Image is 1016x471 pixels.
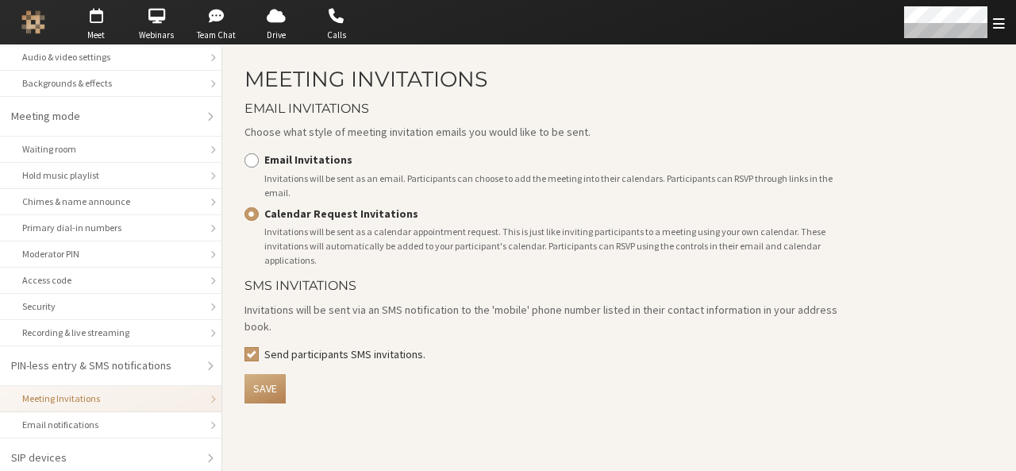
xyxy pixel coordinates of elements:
div: Access code [22,273,199,288]
div: Hold music playlist [22,168,199,183]
div: Chimes & name announce [22,195,199,209]
p: Invitations will be sent via an SMS notification to the 'mobile' phone number listed in their con... [244,302,854,335]
div: Moderator PIN [22,247,199,261]
div: Meeting mode [11,108,199,125]
div: SIP devices [11,450,199,466]
div: Recording & live streaming [22,326,199,340]
h4: Email Invitations [244,102,854,116]
span: Meet [68,29,124,42]
div: Primary dial-in numbers [22,221,199,235]
div: Backgrounds & effects [22,76,199,91]
img: Iotum [21,10,45,34]
div: Audio & video settings [22,50,199,64]
label: Send participants SMS invitations. [264,346,855,363]
span: Webinars [129,29,184,42]
div: Meeting Invitations [22,392,199,406]
span: Calls [309,29,364,42]
div: Security [22,299,199,314]
button: Save [244,374,286,403]
strong: Calendar Request Invitations [264,207,418,221]
span: Team Chat [189,29,244,42]
span: Drive [248,29,304,42]
p: Choose what style of meeting invitation emails you would like to be sent. [244,124,854,141]
div: Invitations will be sent as an email. Participants can choose to add the meeting into their calen... [264,172,855,200]
div: Email notifications [22,418,199,432]
div: PIN-less entry & SMS notifications [11,357,199,374]
div: Invitations will be sent as a calendar appointment request. This is just like inviting participan... [264,225,855,268]
h2: Meeting Invitations [244,68,854,91]
div: Waiting room [22,142,199,156]
h4: SMS Invitations [244,279,854,293]
strong: Email Invitations [264,152,352,167]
